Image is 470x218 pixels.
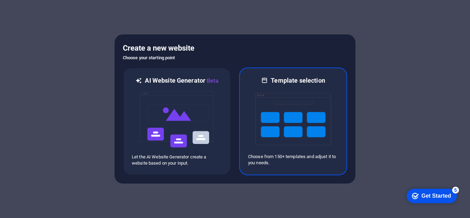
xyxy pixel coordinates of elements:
[51,1,58,8] div: 5
[205,77,218,84] span: Beta
[145,76,218,85] h6: AI Website Generator
[20,8,50,14] div: Get Started
[123,43,347,54] h5: Create a new website
[271,76,325,85] h6: Template selection
[139,85,215,154] img: ai
[123,68,231,175] div: AI Website GeneratorBetaaiLet the AI Website Generator create a website based on your input.
[132,154,222,166] p: Let the AI Website Generator create a website based on your input.
[6,3,56,18] div: Get Started 5 items remaining, 0% complete
[248,154,338,166] p: Choose from 150+ templates and adjust it to you needs.
[123,54,347,62] h6: Choose your starting point
[239,68,347,175] div: Template selectionChoose from 150+ templates and adjust it to you needs.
